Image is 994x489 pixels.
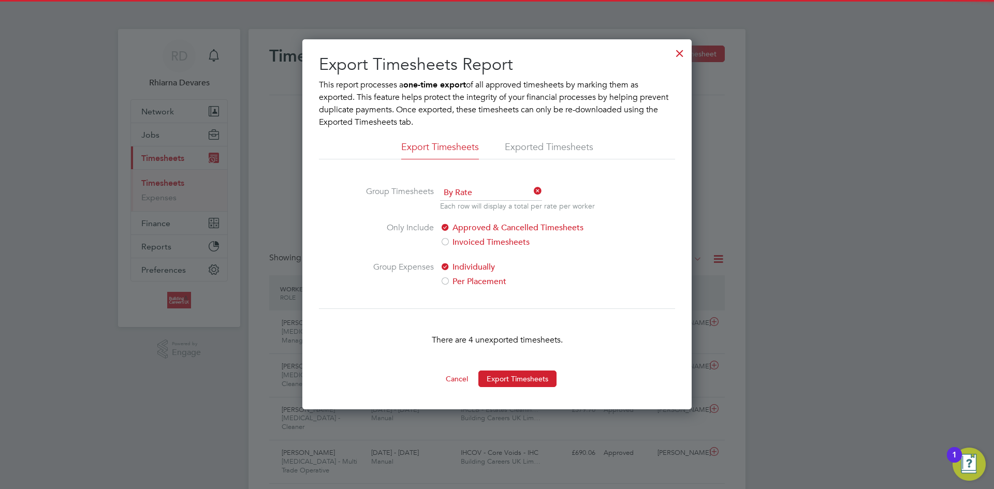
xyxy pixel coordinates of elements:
[953,448,986,481] button: Open Resource Center, 1 new notification
[356,261,434,288] label: Group Expenses
[440,275,613,288] label: Per Placement
[437,371,476,387] button: Cancel
[440,201,595,211] p: Each row will display a total per rate per worker
[356,221,434,248] label: Only Include
[401,141,479,159] li: Export Timesheets
[440,185,542,201] span: By Rate
[440,236,613,248] label: Invoiced Timesheets
[319,334,675,346] p: There are 4 unexported timesheets.
[440,221,613,234] label: Approved & Cancelled Timesheets
[356,185,434,209] label: Group Timesheets
[319,54,675,76] h2: Export Timesheets Report
[319,79,675,128] p: This report processes a of all approved timesheets by marking them as exported. This feature help...
[403,80,466,90] b: one-time export
[505,141,593,159] li: Exported Timesheets
[478,371,557,387] button: Export Timesheets
[440,261,613,273] label: Individually
[952,455,957,468] div: 1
